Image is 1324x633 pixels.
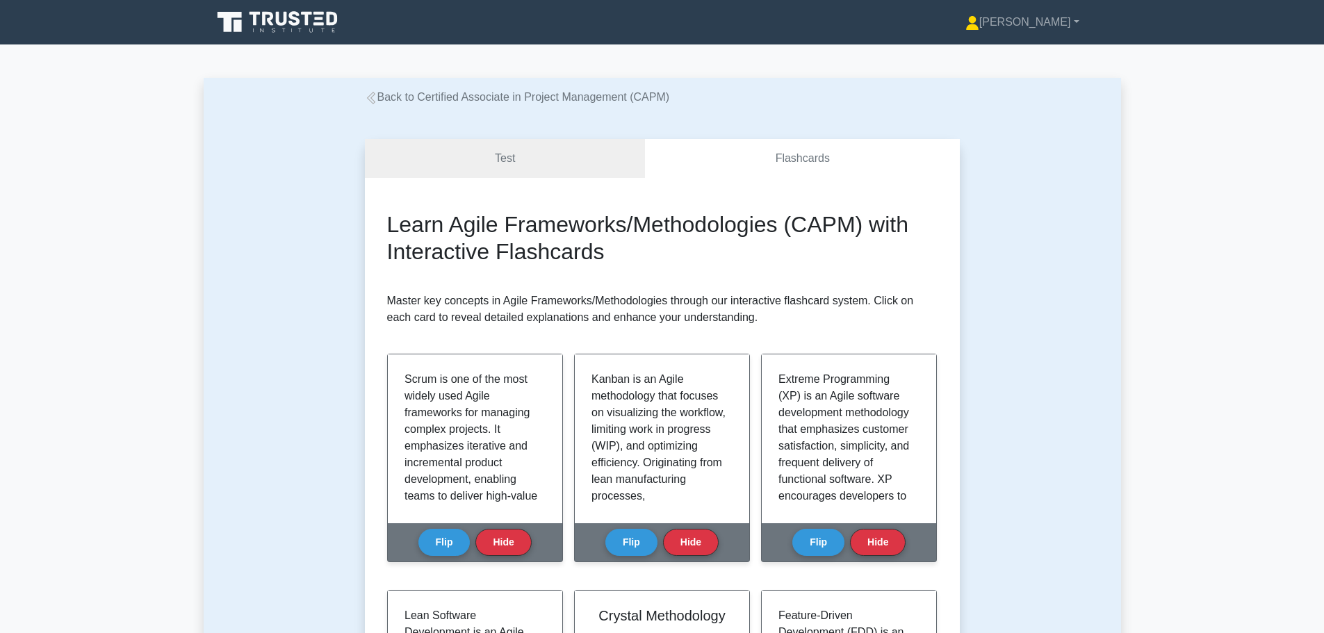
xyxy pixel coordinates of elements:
a: Test [365,139,646,179]
button: Flip [418,529,471,556]
p: Master key concepts in Agile Frameworks/Methodologies through our interactive flashcard system. C... [387,293,938,326]
button: Flip [792,529,844,556]
h2: Learn Agile Frameworks/Methodologies (CAPM) with Interactive Flashcards [387,211,938,265]
h2: Crystal Methodology [591,607,733,624]
a: Flashcards [645,139,959,179]
button: Hide [475,529,531,556]
button: Hide [663,529,719,556]
button: Flip [605,529,657,556]
button: Hide [850,529,906,556]
a: [PERSON_NAME] [932,8,1113,36]
a: Back to Certified Associate in Project Management (CAPM) [365,91,670,103]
